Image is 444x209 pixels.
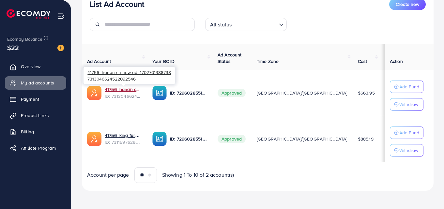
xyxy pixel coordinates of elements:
[87,171,129,179] span: Account per page
[218,135,246,143] span: Approved
[7,9,51,19] img: logo
[257,136,347,142] span: [GEOGRAPHIC_DATA]/[GEOGRAPHIC_DATA]
[7,36,42,42] span: Ecomdy Balance
[358,136,374,142] span: $885.19
[209,20,233,29] span: All status
[390,127,423,139] button: Add Fund
[21,80,54,86] span: My ad accounts
[257,90,347,96] span: [GEOGRAPHIC_DATA]/[GEOGRAPHIC_DATA]
[21,96,39,102] span: Payment
[170,89,207,97] p: ID: 7296028551344881665
[152,132,167,146] img: ic-ba-acc.ded83a64.svg
[390,81,423,93] button: Add Fund
[105,139,142,145] span: ID: 7311597629631414273
[399,129,419,137] p: Add Fund
[57,45,64,51] img: image
[390,144,423,157] button: Withdraw
[5,60,66,73] a: Overview
[257,58,279,65] span: Time Zone
[205,18,287,31] div: Search for option
[399,83,419,91] p: Add Fund
[57,12,65,20] img: menu
[87,86,101,100] img: ic-ads-acc.e4c84228.svg
[390,58,403,65] span: Action
[105,86,142,93] a: 41756_hanan ch new ad_1702701388738
[21,145,56,151] span: Affiliate Program
[234,19,276,29] input: Search for option
[105,132,142,139] a: 41756_king furqan_1702364011084
[84,67,175,84] div: 7313046624522092546
[170,135,207,143] p: ID: 7296028551344881665
[21,63,40,70] span: Overview
[5,142,66,155] a: Affiliate Program
[152,86,167,100] img: ic-ba-acc.ded83a64.svg
[5,125,66,138] a: Billing
[87,69,171,75] span: 41756_hanan ch new ad_1702701388738
[358,90,375,96] span: $663.95
[396,1,419,7] span: Create new
[416,180,439,204] iframe: Chat
[5,109,66,122] a: Product Links
[162,171,234,179] span: Showing 1 To 10 of 2 account(s)
[399,146,418,154] p: Withdraw
[399,100,418,108] p: Withdraw
[358,58,367,65] span: Cost
[218,89,246,97] span: Approved
[21,112,49,119] span: Product Links
[87,58,111,65] span: Ad Account
[218,52,242,65] span: Ad Account Status
[7,43,19,52] span: $22
[21,128,34,135] span: Billing
[152,58,175,65] span: Your BC ID
[5,93,66,106] a: Payment
[87,132,101,146] img: ic-ads-acc.e4c84228.svg
[105,93,142,99] span: ID: 7313046624522092546
[390,98,423,111] button: Withdraw
[5,76,66,89] a: My ad accounts
[105,132,142,145] div: <span class='underline'>41756_king furqan_1702364011084</span></br>7311597629631414273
